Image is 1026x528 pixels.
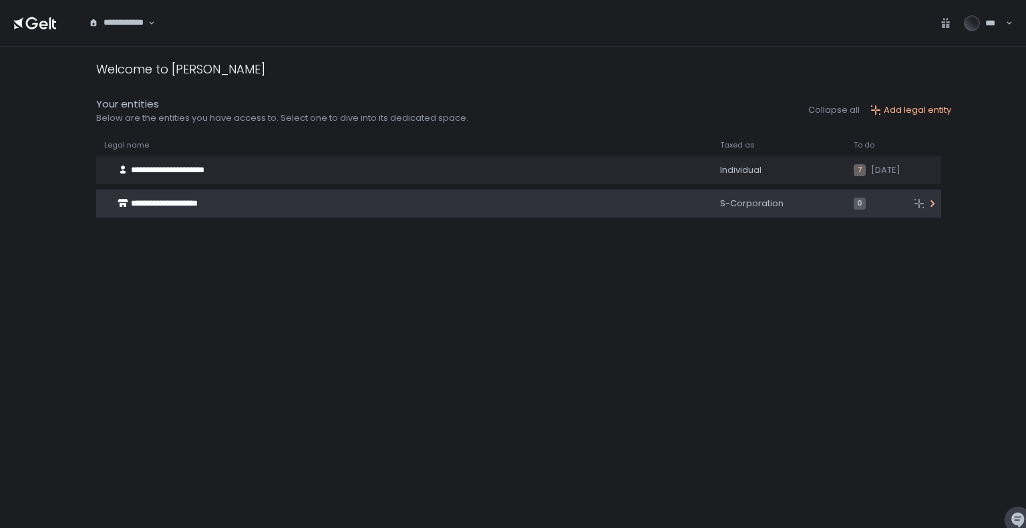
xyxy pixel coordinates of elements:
button: Collapse all [808,104,860,116]
input: Search for option [89,29,147,42]
div: Welcome to [PERSON_NAME] [96,60,265,78]
button: Add legal entity [870,104,951,116]
div: Your entities [96,97,468,112]
span: Legal name [104,140,149,150]
span: To do [854,140,874,150]
span: [DATE] [871,164,900,176]
span: 7 [854,164,866,176]
div: Individual [720,164,838,176]
div: S-Corporation [720,198,838,210]
span: 0 [854,198,866,210]
span: Taxed as [720,140,755,150]
div: Below are the entities you have access to. Select one to dive into its dedicated space. [96,112,468,124]
div: Search for option [80,9,155,37]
